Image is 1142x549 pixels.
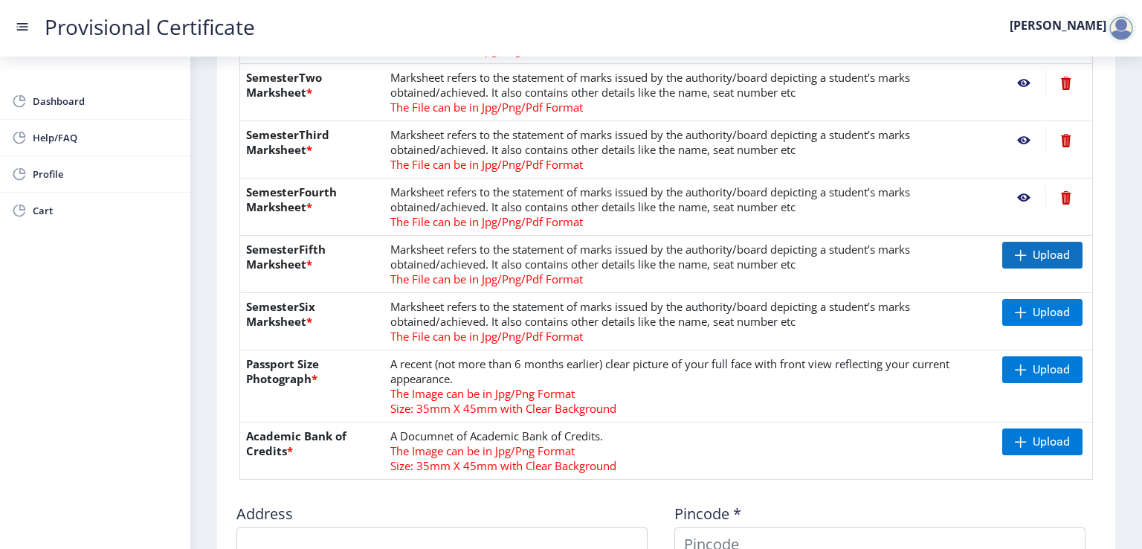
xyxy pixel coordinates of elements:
[236,507,293,521] label: Address
[1033,248,1070,263] span: Upload
[33,202,178,219] span: Cart
[1002,184,1045,211] nb-action: View File
[1033,305,1070,320] span: Upload
[240,423,385,480] th: Academic Bank of Credits
[1045,184,1086,211] nb-action: Delete File
[390,458,616,473] span: Size: 35mm X 45mm with Clear Background
[1033,434,1070,449] span: Upload
[384,64,996,121] td: Marksheet refers to the statement of marks issued by the authority/board depicting a student’s ma...
[1010,19,1106,31] label: [PERSON_NAME]
[33,92,178,110] span: Dashboard
[390,401,616,416] span: Size: 35mm X 45mm with Clear Background
[390,386,575,401] span: The Image can be in Jpg/Png Format
[390,443,575,458] span: The Image can be in Jpg/Png Format
[384,236,996,293] td: Marksheet refers to the statement of marks issued by the authority/board depicting a student’s ma...
[1002,127,1045,154] nb-action: View File
[240,179,385,236] th: SemesterFourth Marksheet
[30,19,270,35] a: Provisional Certificate
[384,179,996,236] td: Marksheet refers to the statement of marks issued by the authority/board depicting a student’s ma...
[390,329,583,344] span: The File can be in Jpg/Png/Pdf Format
[1002,70,1045,97] nb-action: View File
[384,423,996,480] td: A Documnet of Academic Bank of Credits.
[390,100,583,115] span: The File can be in Jpg/Png/Pdf Format
[240,350,385,423] th: Passport Size Photograph
[674,507,741,521] label: Pincode *
[1045,127,1086,154] nb-action: Delete File
[390,214,583,229] span: The File can be in Jpg/Png/Pdf Format
[33,165,178,183] span: Profile
[384,293,996,350] td: Marksheet refers to the statement of marks issued by the authority/board depicting a student’s ma...
[1033,362,1070,377] span: Upload
[384,350,996,423] td: A recent (not more than 6 months earlier) clear picture of your full face with front view reflect...
[384,121,996,179] td: Marksheet refers to the statement of marks issued by the authority/board depicting a student’s ma...
[240,64,385,121] th: SemesterTwo Marksheet
[33,129,178,147] span: Help/FAQ
[240,121,385,179] th: SemesterThird Marksheet
[390,272,583,286] span: The File can be in Jpg/Png/Pdf Format
[240,236,385,293] th: SemesterFifth Marksheet
[390,157,583,172] span: The File can be in Jpg/Png/Pdf Format
[240,293,385,350] th: SemesterSix Marksheet
[1045,70,1086,97] nb-action: Delete File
